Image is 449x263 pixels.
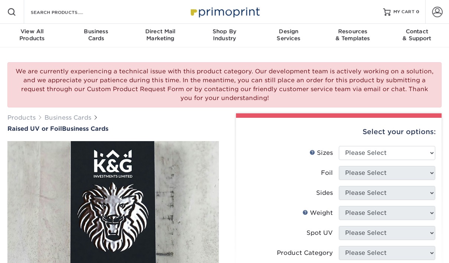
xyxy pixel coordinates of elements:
span: Contact [385,28,449,35]
div: Cards [64,28,128,41]
a: Resources& Templates [321,24,385,47]
span: Direct Mail [128,28,193,35]
span: MY CART [393,9,414,15]
span: Resources [321,28,385,35]
h1: Business Cards [7,125,219,132]
span: 0 [416,9,419,14]
span: Design [256,28,321,35]
div: Services [256,28,321,41]
div: Industry [193,28,257,41]
span: Business [64,28,128,35]
span: Raised UV or Foil [7,125,62,132]
div: Foil [321,169,333,177]
div: Spot UV [307,229,333,237]
div: & Templates [321,28,385,41]
div: Select your options: [242,118,436,146]
div: Sides [316,189,333,197]
div: Sizes [309,149,333,157]
div: Weight [302,209,333,217]
a: Raised UV or FoilBusiness Cards [7,125,219,132]
div: & Support [385,28,449,41]
a: Business Cards [45,114,91,121]
input: SEARCH PRODUCTS..... [30,7,102,16]
a: DesignServices [256,24,321,47]
a: Contact& Support [385,24,449,47]
div: Product Category [277,249,333,257]
img: Primoprint [187,4,262,20]
span: Shop By [193,28,257,35]
div: We are currently experiencing a technical issue with this product category. Our development team ... [7,62,442,107]
a: Products [7,114,36,121]
a: BusinessCards [64,24,128,47]
a: Direct MailMarketing [128,24,193,47]
a: Shop ByIndustry [193,24,257,47]
div: Marketing [128,28,193,41]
